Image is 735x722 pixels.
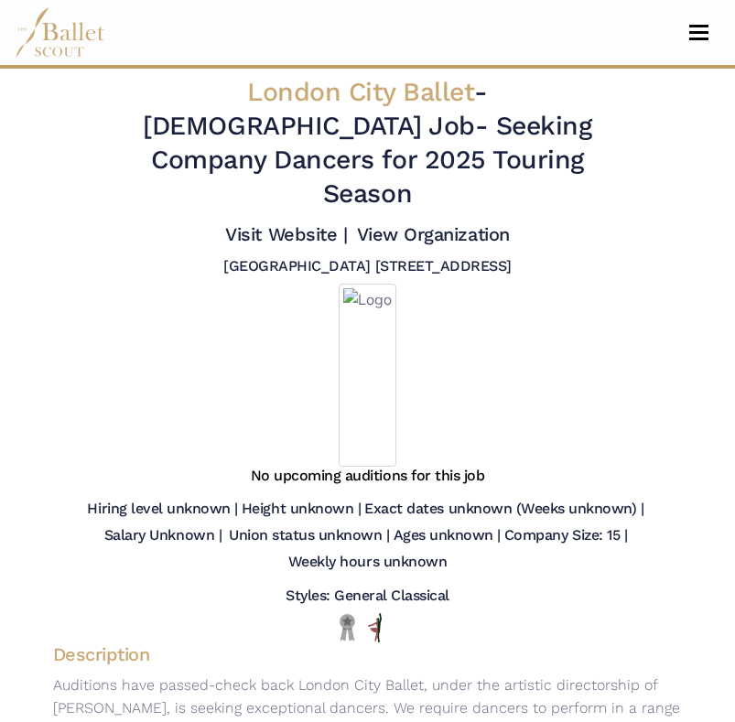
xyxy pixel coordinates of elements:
h5: Exact dates unknown (Weeks unknown) | [364,500,643,519]
span: London City Ballet [247,77,474,107]
img: Local [336,613,359,641]
h5: No upcoming auditions for this job [251,467,485,486]
h4: Description [38,642,697,666]
span: [DEMOGRAPHIC_DATA] Job [143,111,474,141]
h5: Company Size: 15 | [504,526,627,545]
img: All [368,613,382,642]
h5: Ages unknown | [394,526,501,545]
a: Visit Website | [225,223,347,245]
h5: Height unknown | [242,500,361,519]
button: Toggle navigation [677,24,720,41]
h5: Styles: General Classical [286,587,449,606]
h5: Weekly hours unknown [288,553,447,572]
h5: [GEOGRAPHIC_DATA] [STREET_ADDRESS] [223,257,512,276]
h5: Union status unknown | [229,526,389,545]
h5: Hiring level unknown | [87,500,237,519]
a: View Organization [357,223,510,245]
img: Logo [339,284,396,467]
h5: Salary Unknown | [104,526,222,545]
h2: - - Seeking Company Dancers for 2025 Touring Season [107,76,627,211]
